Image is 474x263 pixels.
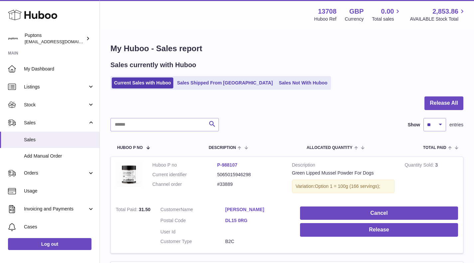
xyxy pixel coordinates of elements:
[423,146,446,150] span: Total paid
[24,137,94,143] span: Sales
[209,146,236,150] span: Description
[410,7,466,22] a: 2,853.86 AVAILABLE Stock Total
[314,16,337,22] div: Huboo Ref
[25,32,84,45] div: Puptons
[160,238,225,245] dt: Customer Type
[152,162,217,168] dt: Huboo P no
[24,84,87,90] span: Listings
[276,77,330,88] a: Sales Not With Huboo
[381,7,394,16] span: 0.00
[300,223,458,237] button: Release
[24,120,87,126] span: Sales
[160,206,225,214] dt: Name
[432,7,458,16] span: 2,853.86
[307,146,353,150] span: ALLOCATED Quantity
[24,170,87,176] span: Orders
[217,181,282,188] dd: #33889
[152,181,217,188] dt: Channel order
[225,206,290,213] a: [PERSON_NAME]
[408,122,420,128] label: Show
[24,153,94,159] span: Add Manual Order
[424,96,463,110] button: Release All
[8,34,18,44] img: hello@puptons.com
[160,207,181,212] span: Customer
[399,157,463,201] td: 3
[112,77,173,88] a: Current Sales with Huboo
[217,162,237,168] a: P-988107
[175,77,275,88] a: Sales Shipped From [GEOGRAPHIC_DATA]
[410,16,466,22] span: AVAILABLE Stock Total
[345,16,364,22] div: Currency
[349,7,364,16] strong: GBP
[110,43,463,54] h1: My Huboo - Sales report
[318,7,337,16] strong: 13708
[24,224,94,230] span: Cases
[24,206,87,212] span: Invoicing and Payments
[24,102,87,108] span: Stock
[225,217,290,224] a: DL15 0RG
[139,207,150,212] span: 31.50
[25,39,98,44] span: [EMAIL_ADDRESS][DOMAIN_NAME]
[292,162,395,170] strong: Description
[24,66,94,72] span: My Dashboard
[292,170,395,176] div: Green Lipped Mussel Powder For Dogs
[372,7,401,22] a: 0.00 Total sales
[152,172,217,178] dt: Current identifier
[315,184,381,189] span: Option 1 = 100g (166 servings);
[116,207,139,214] strong: Total Paid
[160,229,225,235] dt: User Id
[217,172,282,178] dd: 5065015946298
[372,16,401,22] span: Total sales
[24,188,94,194] span: Usage
[160,217,225,225] dt: Postal Code
[404,162,435,169] strong: Quantity Sold
[292,180,395,193] div: Variation:
[8,238,91,250] a: Log out
[117,146,143,150] span: Huboo P no
[449,122,463,128] span: entries
[225,238,290,245] dd: B2C
[110,61,196,69] h2: Sales currently with Huboo
[300,206,458,220] button: Cancel
[116,162,142,187] img: TotalPetsGreenLippedMussel_29e81c7e-463f-4615-aef1-c6734e97805b.jpg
